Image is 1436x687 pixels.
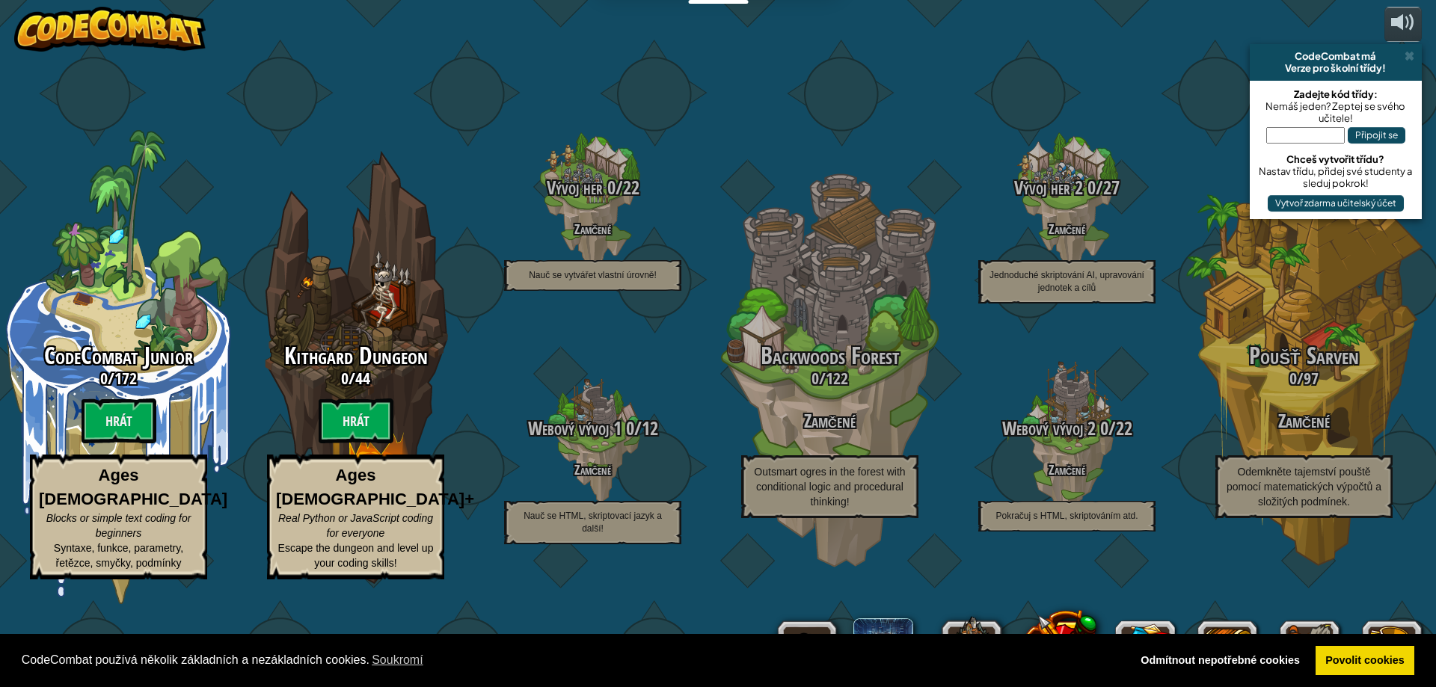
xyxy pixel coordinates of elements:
span: 12 [642,416,658,441]
h3: / [948,419,1185,439]
span: Pokračuj s HTML, skriptováním atd. [995,511,1138,521]
div: Chceš vytvořit třídu? [1257,153,1414,165]
h3: / [948,178,1185,198]
span: 22 [623,175,639,200]
span: Syntaxe, funkce, parametry, řetězce, smyčky, podmínky [54,542,183,569]
h4: Zamčené [948,222,1185,236]
button: Vytvoř zdarma učitelský účet [1268,195,1404,212]
span: Kithgard Dungeon [284,339,428,372]
btn: Hrát [319,398,393,443]
strong: Ages [DEMOGRAPHIC_DATA]+ [276,466,474,508]
div: Nastav třídu, přidej své studenty a sleduj pokrok! [1257,165,1414,189]
span: Nauč se HTML, skriptovací jazyk a další! [524,511,662,534]
h3: / [474,178,711,198]
span: 0 [603,175,616,200]
button: Nastavení hlasitosti [1384,7,1422,42]
a: allow cookies [1316,646,1415,676]
h3: Zamčené [711,411,948,431]
span: 0 [811,367,819,389]
h3: / [711,369,948,387]
a: deny cookies [1131,646,1310,676]
span: 22 [1116,416,1132,441]
span: 27 [1103,175,1120,200]
img: CodeCombat - Learn how to code by playing a game [14,7,206,52]
span: 0 [622,416,634,441]
a: learn more about cookies [369,649,426,671]
span: 0 [341,367,349,389]
span: Backwoods Forest [761,339,900,372]
span: Webový vývoj 1 [528,416,622,441]
div: Complete previous world to unlock [237,130,474,604]
span: 0 [1083,175,1096,200]
span: Nauč se vytvářet vlastní úrovně! [529,270,657,280]
div: CodeCombat má [1256,50,1416,62]
span: 0 [1096,416,1108,441]
span: Odemkněte tajemství pouště pomocí matematických výpočtů a složitých podmínek. [1227,466,1381,508]
span: 122 [826,367,848,389]
span: 97 [1304,367,1319,389]
span: 172 [114,367,137,389]
span: CodeCombat Junior [44,339,193,372]
span: 44 [355,367,370,389]
h3: / [1185,369,1423,387]
div: Verze pro školní třídy! [1256,62,1416,74]
h4: Zamčené [474,222,711,236]
span: Real Python or JavaScript coding for everyone [278,512,433,539]
span: Vývoj her [547,175,603,200]
span: Vývoj her 2 [1014,175,1083,200]
span: Blocks or simple text coding for beginners [46,512,191,539]
span: CodeCombat používá několik základních a nezákladních cookies. [22,649,1119,671]
span: Poušť Sarven [1249,339,1358,372]
h3: / [474,419,711,439]
span: Escape the dungeon and level up your coding skills! [278,542,434,569]
div: Zadejte kód třídy: [1257,88,1414,100]
strong: Ages [DEMOGRAPHIC_DATA] [39,466,227,508]
btn: Hrát [82,398,156,443]
h3: Zamčené [1185,411,1423,431]
h3: / [237,369,474,387]
h4: Zamčené [948,463,1185,477]
span: 0 [100,367,108,389]
h4: Zamčené [474,463,711,477]
span: 0 [1289,367,1297,389]
div: Nemáš jeden? Zeptej se svého učitele! [1257,100,1414,124]
span: Jednoduché skriptování AI, upravování jednotek a cílů [989,270,1144,293]
button: Připojit se [1348,127,1405,144]
span: Webový vývoj 2 [1002,416,1096,441]
span: Outsmart ogres in the forest with conditional logic and procedural thinking! [754,466,905,508]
